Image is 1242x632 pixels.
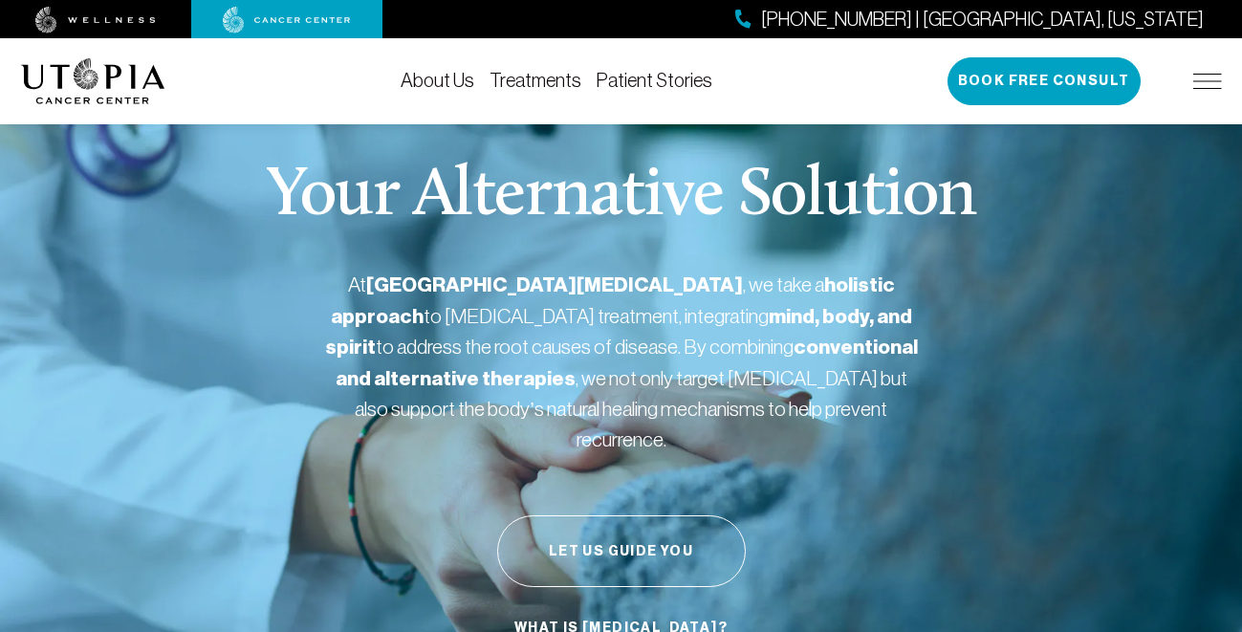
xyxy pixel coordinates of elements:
[401,70,474,91] a: About Us
[366,272,743,297] strong: [GEOGRAPHIC_DATA][MEDICAL_DATA]
[21,58,165,104] img: logo
[325,270,918,454] p: At , we take a to [MEDICAL_DATA] treatment, integrating to address the root causes of disease. By...
[266,163,976,231] p: Your Alternative Solution
[35,7,156,33] img: wellness
[331,272,895,329] strong: holistic approach
[948,57,1141,105] button: Book Free Consult
[497,515,746,587] button: Let Us Guide You
[597,70,712,91] a: Patient Stories
[761,6,1204,33] span: [PHONE_NUMBER] | [GEOGRAPHIC_DATA], [US_STATE]
[1193,74,1222,89] img: icon-hamburger
[336,335,918,391] strong: conventional and alternative therapies
[223,7,351,33] img: cancer center
[735,6,1204,33] a: [PHONE_NUMBER] | [GEOGRAPHIC_DATA], [US_STATE]
[490,70,581,91] a: Treatments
